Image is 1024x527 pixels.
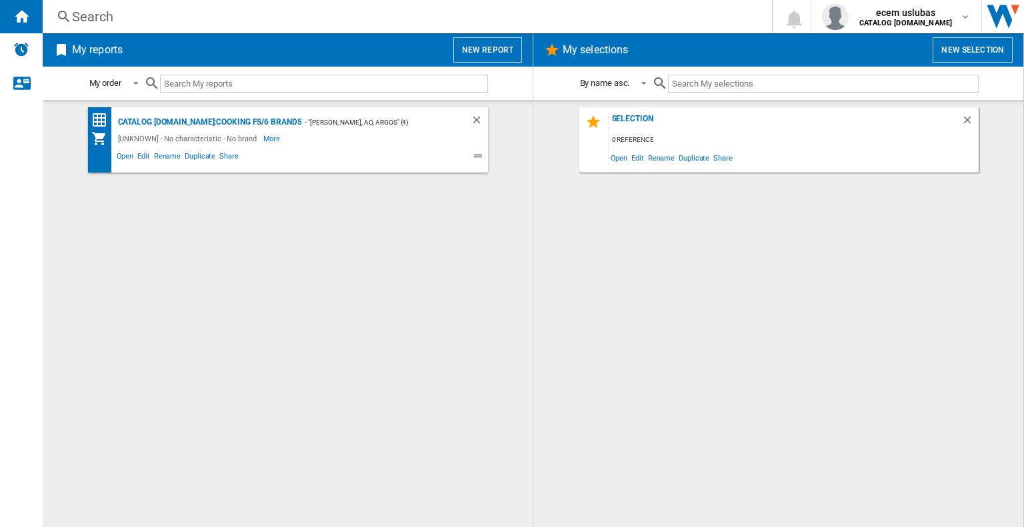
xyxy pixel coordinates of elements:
span: Rename [646,149,677,167]
div: 0 reference [609,132,979,149]
span: Edit [135,150,152,166]
span: Rename [152,150,183,166]
span: More [263,131,283,147]
span: ecem uslubas [859,6,952,19]
button: New selection [933,37,1013,63]
img: alerts-logo.svg [13,41,29,57]
span: Open [115,150,136,166]
b: CATALOG [DOMAIN_NAME] [859,19,952,27]
div: Selection [609,114,961,132]
span: Open [609,149,630,167]
span: Edit [629,149,646,167]
div: [UNKNOWN] - No characteristic - No brand [115,131,263,147]
span: Share [217,150,241,166]
h2: My reports [69,37,125,63]
div: Delete [471,114,488,131]
img: profile.jpg [822,3,849,30]
input: Search My reports [160,75,488,93]
h2: My selections [560,37,631,63]
input: Search My selections [668,75,978,93]
span: Share [711,149,735,167]
div: My Assortment [91,131,115,147]
div: My order [89,78,121,88]
span: Duplicate [183,150,217,166]
div: Search [72,7,737,26]
div: By name asc. [580,78,630,88]
div: CATALOG [DOMAIN_NAME]:Cooking fs/6 brands [115,114,302,131]
span: Duplicate [677,149,711,167]
button: New report [453,37,522,63]
div: Delete [961,114,979,132]
div: - "[PERSON_NAME], AO, Argos" (4) [301,114,443,131]
div: Price Matrix [91,112,115,129]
